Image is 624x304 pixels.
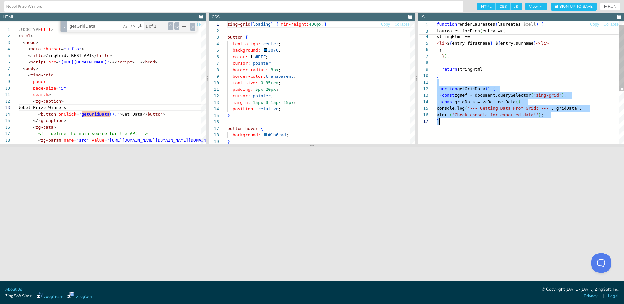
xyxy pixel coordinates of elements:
[271,100,281,105] span: 15px
[174,22,179,30] div: Next Match (Enter)
[209,119,219,125] div: 16
[209,132,219,138] div: 18
[145,60,155,64] span: head
[418,34,428,40] div: 4
[233,74,266,79] span: border-color:
[261,126,263,131] span: {
[503,28,505,33] span: {
[104,138,107,143] span: =
[41,27,51,32] span: html
[64,118,66,123] span: >
[551,106,577,111] span: , gridData
[20,34,31,38] span: html
[418,21,428,28] span: 1
[496,3,511,10] span: CSS
[61,99,64,104] span: >
[279,41,281,46] span: ;
[437,47,439,52] span: `
[233,106,255,111] span: position:
[25,40,35,45] span: head
[190,23,195,31] div: Close (Escape)
[209,125,219,132] div: 17
[490,41,493,46] span: }
[245,35,248,40] span: {
[5,286,22,293] a: About Us
[284,100,294,105] span: 15px
[209,60,219,67] div: 7
[18,105,66,110] span: Nobel Prize Winners
[58,112,76,117] span: onClick
[590,21,599,28] button: Copy
[531,93,533,98] span: (
[271,93,273,98] span: ;
[233,80,258,85] span: font-size:
[603,21,619,28] button: Collapse
[447,54,449,59] span: ;
[322,22,324,27] span: ;
[603,293,604,299] span: |
[38,118,64,123] span: zg-caption
[76,138,89,143] span: "src"
[36,40,38,45] span: >
[561,93,564,98] span: )
[36,125,54,130] span: zg-data
[209,99,219,106] div: 13
[233,61,251,66] span: cursor:
[233,93,251,98] span: cursor:
[604,22,619,26] span: Collapse
[209,41,219,47] div: 4
[437,73,439,78] span: }
[477,3,522,10] div: checkbox-group
[110,138,188,143] span: [URL][DOMAIN_NAME][DOMAIN_NAME]
[418,66,428,73] div: 9
[97,53,110,58] span: title
[536,22,539,27] span: )
[92,53,97,58] span: </
[437,86,457,91] span: function
[209,54,219,60] div: 6
[110,53,112,58] span: >
[227,126,258,131] span: button:hover
[233,100,251,105] span: margin:
[140,60,145,64] span: </
[60,21,197,32] div: Find / Replace
[209,93,219,99] div: 12
[51,27,54,32] span: >
[129,23,136,30] div: Match Whole Word (⌥⌘W)
[418,118,428,125] div: 17
[209,112,219,119] div: 15
[452,41,490,46] span: entry.firstname
[112,112,115,117] span: )
[523,22,536,27] span: $cell
[253,61,271,66] span: pointer
[28,60,31,64] span: <
[38,138,41,143] span: <
[31,47,41,51] span: meta
[58,60,61,64] span: "
[136,23,143,30] div: Use Regular Expression (⌥⌘R)
[28,73,31,77] span: <
[212,14,220,20] div: CSS
[485,86,487,91] span: (
[132,60,135,64] span: >
[437,41,447,46] span: <li>
[36,99,61,104] span: zg-caption
[457,86,485,91] span: getGridData
[107,138,110,143] span: "
[477,3,496,10] span: HTML
[58,86,66,90] span: "5"
[542,286,619,293] div: © Copyright [DATE]-[DATE] ZingSoft, Inc.
[117,60,132,64] span: script
[114,112,120,117] span: ;"
[6,1,461,12] input: Untitled Demo
[286,132,289,137] span: ;
[209,86,219,93] div: 11
[227,139,230,144] span: }
[381,21,390,28] button: Copy
[447,41,449,46] span: $
[28,47,31,51] span: <
[48,92,51,97] span: >
[418,28,428,35] span: 3
[418,99,428,105] div: 14
[56,60,58,64] span: =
